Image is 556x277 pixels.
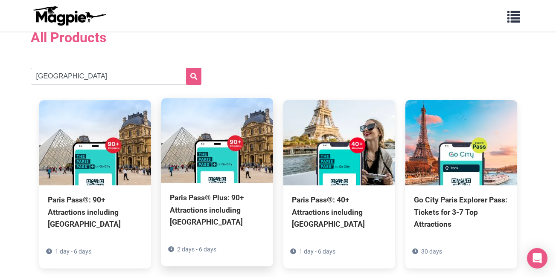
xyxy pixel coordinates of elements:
input: Search products... [31,68,201,85]
img: Paris Pass®: 90+ Attractions including Louvre [39,100,151,185]
img: Go City Paris Explorer Pass: Tickets for 3-7 Top Attractions [405,100,517,185]
div: Paris Pass®: 40+ Attractions including [GEOGRAPHIC_DATA] [292,194,387,230]
img: logo-ab69f6fb50320c5b225c76a69d11143b.png [31,6,108,26]
img: Paris Pass® Plus: 90+ Attractions including Louvre [161,98,273,183]
span: 1 day - 6 days [299,248,335,255]
h2: All Products [31,24,526,51]
div: Go City Paris Explorer Pass: Tickets for 3-7 Top Attractions [414,194,509,230]
a: Paris Pass®: 90+ Attractions including [GEOGRAPHIC_DATA] 1 day - 6 days [39,100,151,268]
div: Paris Pass®: 90+ Attractions including [GEOGRAPHIC_DATA] [48,194,143,230]
div: Open Intercom Messenger [527,248,547,268]
img: Paris Pass®: 40+ Attractions including Eiffel Tower [283,100,395,185]
span: 1 day - 6 days [55,248,91,255]
a: Paris Pass® Plus: 90+ Attractions including [GEOGRAPHIC_DATA] 2 days - 6 days [161,98,273,266]
span: 2 days - 6 days [177,246,216,253]
a: Go City Paris Explorer Pass: Tickets for 3-7 Top Attractions 30 days [405,100,517,268]
span: 30 days [421,248,442,255]
a: Paris Pass®: 40+ Attractions including [GEOGRAPHIC_DATA] 1 day - 6 days [283,100,395,268]
div: Paris Pass® Plus: 90+ Attractions including [GEOGRAPHIC_DATA] [170,192,265,228]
